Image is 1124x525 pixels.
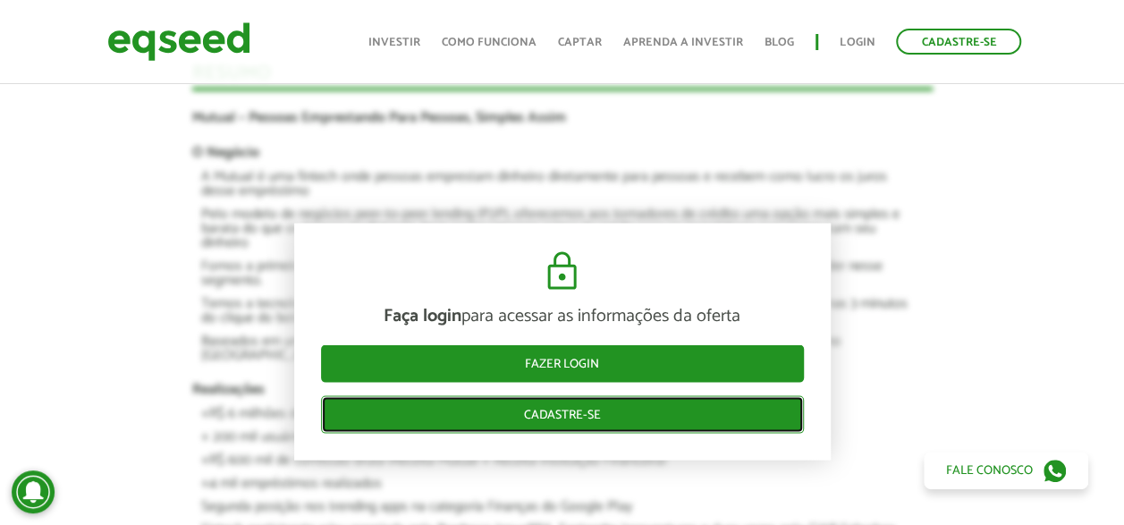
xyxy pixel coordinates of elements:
[321,345,804,383] a: Fazer login
[442,37,537,48] a: Como funciona
[558,37,602,48] a: Captar
[765,37,794,48] a: Blog
[321,396,804,434] a: Cadastre-se
[924,452,1088,489] a: Fale conosco
[368,37,420,48] a: Investir
[107,18,250,65] img: EqSeed
[540,250,584,293] img: cadeado.svg
[384,301,461,331] strong: Faça login
[840,37,875,48] a: Login
[321,306,804,327] p: para acessar as informações da oferta
[623,37,743,48] a: Aprenda a investir
[896,29,1021,55] a: Cadastre-se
